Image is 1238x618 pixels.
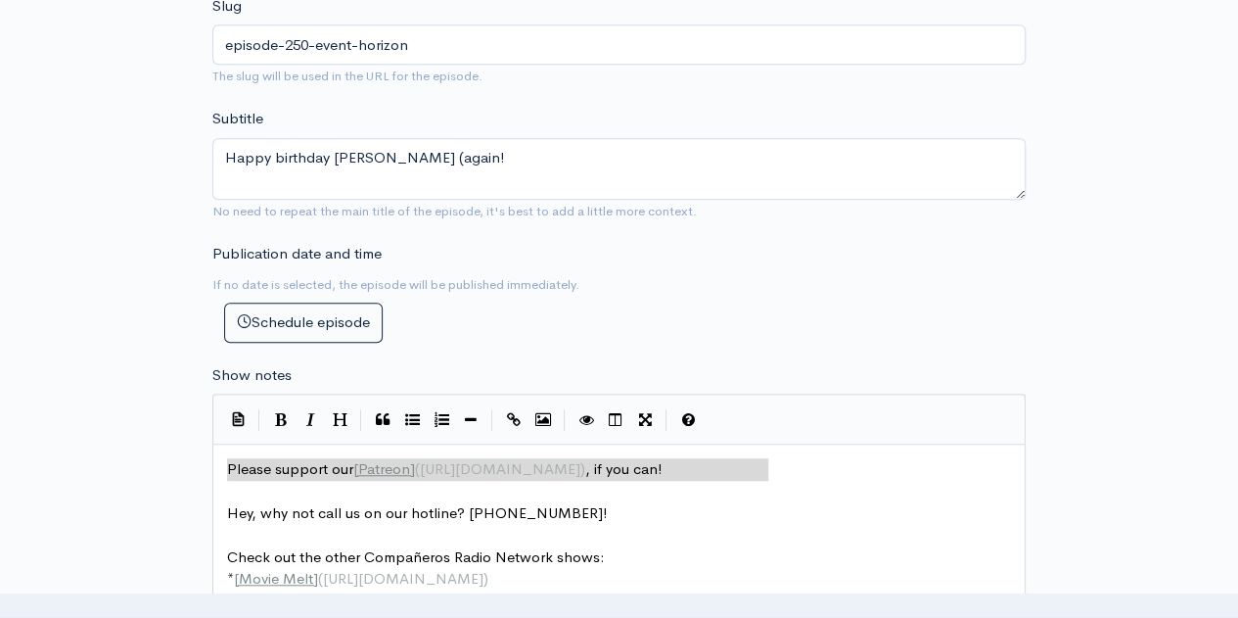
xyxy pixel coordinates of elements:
button: Numbered List [427,405,456,435]
span: Check out the other Compañeros Radio Network shows: [227,547,605,566]
i: | [258,409,260,432]
span: ) [504,592,509,610]
span: [ [353,459,358,478]
button: Quote [368,405,397,435]
span: , if you can! [585,459,663,478]
small: If no date is selected, the episode will be published immediately. [212,276,579,293]
button: Markdown Guide [673,405,703,435]
small: The slug will be used in the URL for the episode. [212,68,482,84]
button: Toggle Preview [572,405,601,435]
span: ) [580,459,585,478]
i: | [564,409,566,432]
label: Publication date and time [212,243,382,265]
button: Generic List [397,405,427,435]
i: | [665,409,667,432]
button: Schedule episode [224,303,383,343]
span: ] [334,592,339,610]
span: [URL][DOMAIN_NAME] [420,459,580,478]
span: [URL][DOMAIN_NAME] [344,592,504,610]
span: ( [318,569,323,588]
span: Movie Melt [239,569,313,588]
span: [ [234,569,239,588]
button: Heading [325,405,354,435]
span: Songs on Trial [239,592,334,610]
span: ] [313,569,318,588]
span: Hey, why not call us on our hotline? [PHONE_NUMBER]! [227,503,608,522]
span: Patreon [358,459,410,478]
i: | [360,409,362,432]
span: [URL][DOMAIN_NAME] [323,569,483,588]
button: Insert Show Notes Template [223,404,252,433]
button: Bold [266,405,296,435]
button: Italic [296,405,325,435]
input: title-of-episode [212,24,1026,65]
button: Toggle Side by Side [601,405,630,435]
button: Insert Image [528,405,558,435]
span: ) [483,569,488,588]
span: Please support our [227,459,353,478]
span: ( [339,592,344,610]
small: No need to repeat the main title of the episode, it's best to add a little more context. [212,203,697,219]
label: Subtitle [212,108,263,130]
i: | [491,409,493,432]
span: ( [415,459,420,478]
span: ] [410,459,415,478]
button: Create Link [499,405,528,435]
button: Toggle Fullscreen [630,405,660,435]
button: Insert Horizontal Line [456,405,485,435]
span: [ [234,592,239,610]
label: Show notes [212,364,292,387]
